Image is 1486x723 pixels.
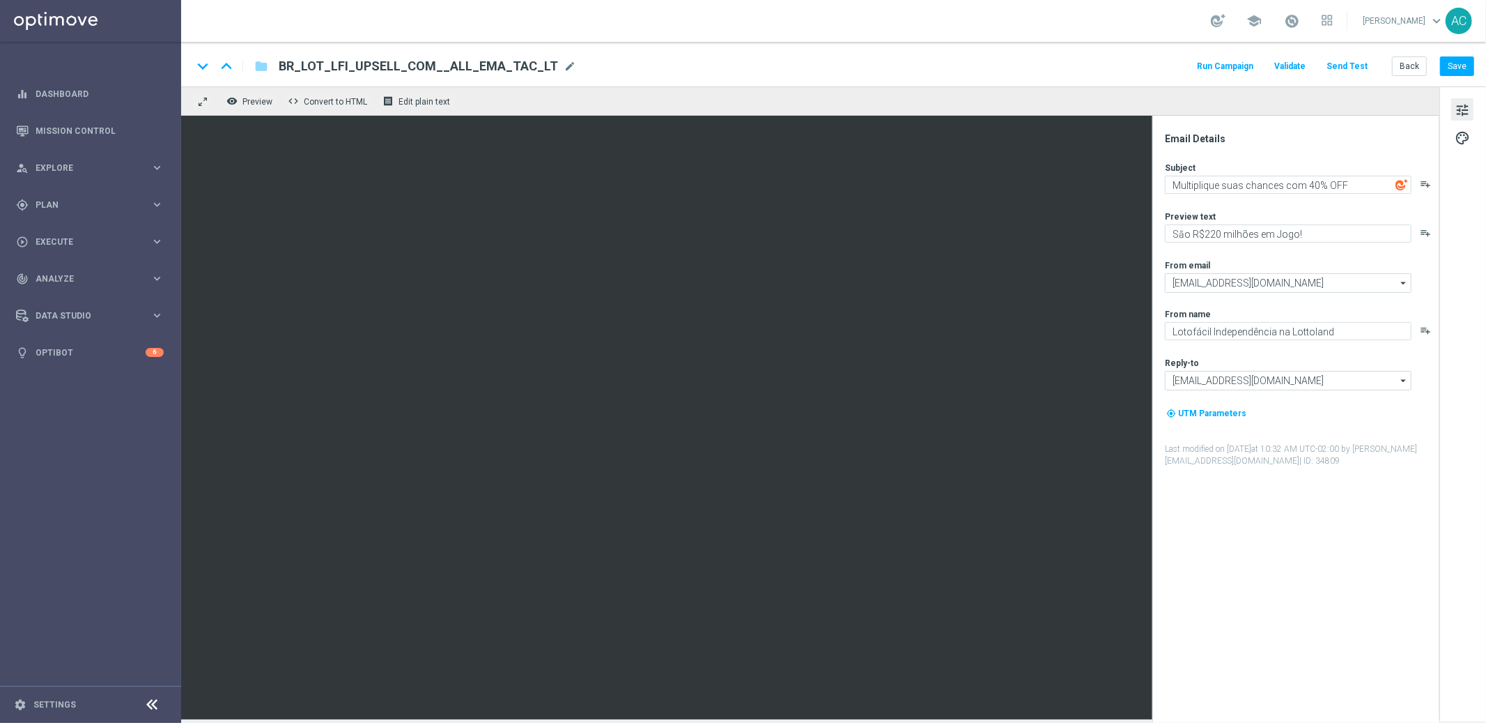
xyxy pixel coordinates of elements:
i: track_changes [16,273,29,285]
label: From name [1165,309,1211,320]
div: Data Studio [16,310,150,322]
i: keyboard_arrow_right [150,309,164,322]
button: tune [1451,98,1473,121]
i: keyboard_arrow_down [192,56,213,77]
span: UTM Parameters [1178,409,1246,418]
i: lightbulb [16,347,29,359]
a: Optibot [36,334,146,371]
button: remove_red_eye Preview [223,92,279,110]
label: Reply-to [1165,358,1199,369]
span: Preview [242,97,272,107]
label: Subject [1165,162,1195,174]
span: keyboard_arrow_down [1429,13,1444,29]
span: Edit plain text [398,97,450,107]
button: playlist_add [1420,325,1431,336]
button: folder [253,55,270,77]
span: Explore [36,164,150,172]
i: equalizer [16,88,29,100]
button: playlist_add [1420,178,1431,190]
button: Save [1440,56,1474,76]
div: Explore [16,162,150,174]
button: play_circle_outline Execute keyboard_arrow_right [15,236,164,248]
i: keyboard_arrow_right [150,272,164,285]
span: | ID: 34809 [1299,456,1340,466]
div: Dashboard [16,75,164,112]
label: Last modified on [DATE] at 10:32 AM UTC-02:00 by [PERSON_NAME][EMAIL_ADDRESS][DOMAIN_NAME] [1165,443,1438,467]
button: equalizer Dashboard [15,89,164,100]
button: Mission Control [15,125,164,137]
i: gps_fixed [16,199,29,211]
i: keyboard_arrow_up [216,56,237,77]
i: my_location [1166,409,1176,418]
button: palette [1451,126,1473,149]
a: Settings [33,701,76,709]
button: Send Test [1324,57,1370,76]
input: Select [1165,273,1411,293]
i: keyboard_arrow_right [150,198,164,211]
span: Plan [36,201,150,209]
i: keyboard_arrow_right [150,161,164,174]
label: From email [1165,260,1210,271]
i: remove_red_eye [226,96,238,107]
span: code [288,96,299,107]
button: Data Studio keyboard_arrow_right [15,310,164,321]
button: gps_fixed Plan keyboard_arrow_right [15,199,164,211]
span: tune [1455,101,1470,119]
button: person_search Explore keyboard_arrow_right [15,162,164,174]
input: Select [1165,371,1411,390]
i: arrow_drop_down [1397,372,1411,390]
span: school [1246,13,1262,29]
div: 6 [146,348,164,357]
button: Validate [1272,57,1308,76]
div: Optibot [16,334,164,371]
div: Execute [16,236,150,248]
i: settings [14,699,26,711]
button: Back [1392,56,1427,76]
span: Validate [1274,61,1306,71]
button: track_changes Analyze keyboard_arrow_right [15,273,164,284]
button: receipt Edit plain text [379,92,456,110]
label: Preview text [1165,211,1216,222]
span: Data Studio [36,312,150,320]
a: Dashboard [36,75,164,112]
i: keyboard_arrow_right [150,235,164,248]
i: arrow_drop_down [1397,274,1411,292]
img: optiGenie.svg [1395,178,1408,191]
span: Execute [36,238,150,246]
a: [PERSON_NAME]keyboard_arrow_down [1361,10,1446,31]
button: my_location UTM Parameters [1165,406,1248,421]
button: playlist_add [1420,227,1431,238]
span: mode_edit [564,60,576,73]
i: play_circle_outline [16,236,29,248]
button: Run Campaign [1195,57,1255,76]
div: Plan [16,199,150,211]
div: Analyze [16,273,150,285]
a: Mission Control [36,112,164,149]
i: person_search [16,162,29,174]
button: lightbulb Optibot 6 [15,347,164,358]
i: receipt [382,96,394,107]
span: Analyze [36,275,150,283]
i: folder [254,58,268,75]
span: BR_LOT_LFI_UPSELL_COM__ALL_EMA_TAC_LT [279,58,558,75]
div: AC [1446,8,1472,34]
span: palette [1455,129,1470,147]
div: Email Details [1165,132,1438,145]
div: Mission Control [16,112,164,149]
span: Convert to HTML [304,97,367,107]
button: code Convert to HTML [284,92,373,110]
